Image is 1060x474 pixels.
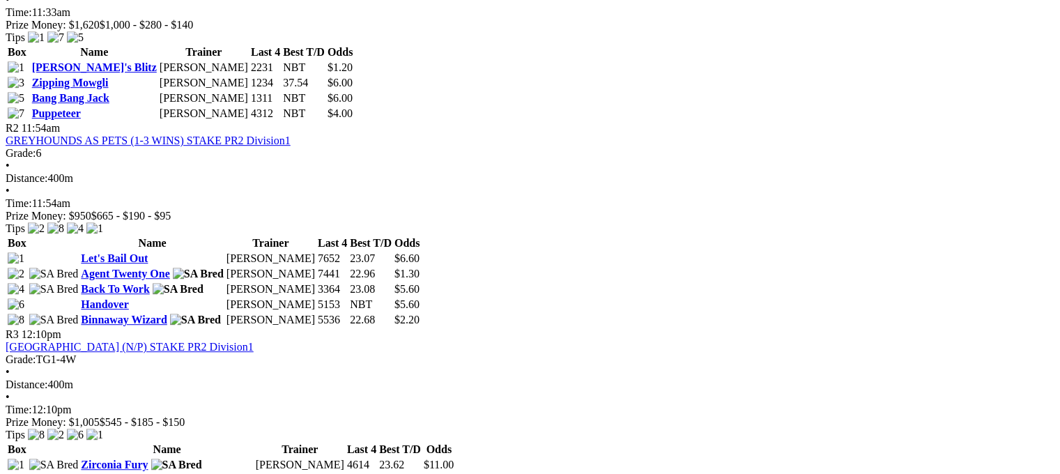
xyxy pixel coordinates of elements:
[22,122,60,134] span: 11:54am
[328,77,353,89] span: $6.00
[6,147,1054,160] div: 6
[22,328,61,340] span: 12:10pm
[81,314,167,326] a: Binnaway Wizard
[29,314,79,326] img: SA Bred
[159,107,249,121] td: [PERSON_NAME]
[328,61,353,73] span: $1.20
[317,298,348,312] td: 5153
[159,91,249,105] td: [PERSON_NAME]
[6,404,32,415] span: Time:
[153,283,203,296] img: SA Bred
[6,6,1054,19] div: 11:33am
[32,107,81,119] a: Puppeteer
[86,222,103,235] img: 1
[6,379,1054,391] div: 400m
[6,429,25,441] span: Tips
[6,353,1054,366] div: TG1-4W
[91,210,171,222] span: $665 - $190 - $95
[81,283,149,295] a: Back To Work
[328,107,353,119] span: $4.00
[8,46,26,58] span: Box
[170,314,221,326] img: SA Bred
[250,91,281,105] td: 1311
[394,283,420,295] span: $5.60
[6,197,1054,210] div: 11:54am
[8,237,26,249] span: Box
[32,61,157,73] a: [PERSON_NAME]'s Blitz
[250,61,281,75] td: 2231
[282,107,325,121] td: NBT
[250,76,281,90] td: 1234
[6,353,36,365] span: Grade:
[67,31,84,44] img: 5
[8,443,26,455] span: Box
[29,459,79,471] img: SA Bred
[282,61,325,75] td: NBT
[6,19,1054,31] div: Prize Money: $1,620
[100,19,194,31] span: $1,000 - $280 - $140
[346,443,377,457] th: Last 4
[6,31,25,43] span: Tips
[317,313,348,327] td: 5536
[47,31,64,44] img: 7
[226,267,316,281] td: [PERSON_NAME]
[81,459,148,471] a: Zirconia Fury
[6,416,1054,429] div: Prize Money: $1,005
[349,252,392,266] td: 23.07
[6,185,10,197] span: •
[6,379,47,390] span: Distance:
[424,459,454,471] span: $11.00
[8,459,24,471] img: 1
[394,298,420,310] span: $5.60
[81,268,169,280] a: Agent Twenty One
[317,267,348,281] td: 7441
[226,252,316,266] td: [PERSON_NAME]
[349,236,392,250] th: Best T/D
[32,92,109,104] a: Bang Bang Jack
[349,298,392,312] td: NBT
[32,77,109,89] a: Zipping Mowgli
[394,314,420,326] span: $2.20
[6,160,10,171] span: •
[317,282,348,296] td: 3364
[394,236,420,250] th: Odds
[47,429,64,441] img: 2
[100,416,185,428] span: $545 - $185 - $150
[317,252,348,266] td: 7652
[8,314,24,326] img: 8
[8,77,24,89] img: 3
[250,45,281,59] th: Last 4
[159,61,249,75] td: [PERSON_NAME]
[28,429,45,441] img: 8
[317,236,348,250] th: Last 4
[8,268,24,280] img: 2
[282,91,325,105] td: NBT
[6,328,19,340] span: R3
[394,252,420,264] span: $6.60
[6,122,19,134] span: R2
[226,236,316,250] th: Trainer
[226,313,316,327] td: [PERSON_NAME]
[67,222,84,235] img: 4
[423,443,455,457] th: Odds
[159,45,249,59] th: Trainer
[282,45,325,59] th: Best T/D
[8,298,24,311] img: 6
[6,147,36,159] span: Grade:
[394,268,420,280] span: $1.30
[151,459,202,471] img: SA Bred
[349,267,392,281] td: 22.96
[29,268,79,280] img: SA Bred
[282,76,325,90] td: 37.54
[250,107,281,121] td: 4312
[29,283,79,296] img: SA Bred
[159,76,249,90] td: [PERSON_NAME]
[378,458,422,472] td: 23.62
[81,298,128,310] a: Handover
[8,61,24,74] img: 1
[8,252,24,265] img: 1
[8,92,24,105] img: 5
[328,92,353,104] span: $6.00
[6,404,1054,416] div: 12:10pm
[6,210,1054,222] div: Prize Money: $950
